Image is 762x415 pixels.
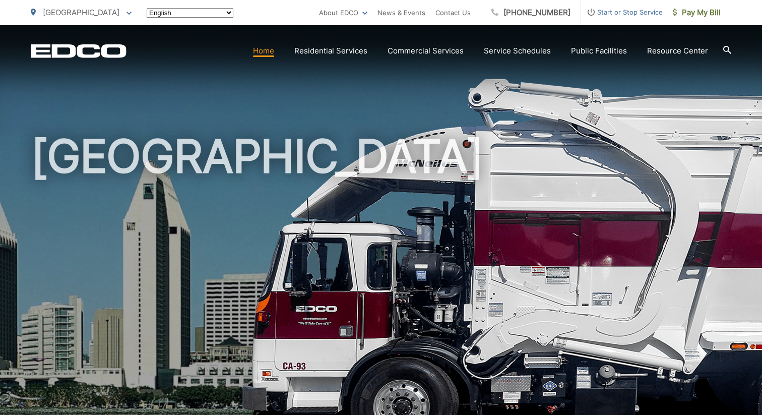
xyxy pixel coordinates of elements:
[484,45,551,57] a: Service Schedules
[31,40,731,360] h1: [GEOGRAPHIC_DATA]
[658,379,704,400] span: I agree
[147,4,198,22] span: English
[490,383,544,395] a: privacy policy
[43,8,119,17] span: [GEOGRAPHIC_DATA]
[673,7,721,19] span: Pay My Bill
[377,7,425,19] a: News & Events
[319,7,367,19] a: About EDCO
[435,7,471,19] a: Contact Us
[388,45,464,57] a: Commercial Services
[31,383,565,395] p: We use cookies to understand how you use our site and to improve your experience. To view our pol...
[576,379,648,400] a: Tell me more
[647,45,708,57] a: Resource Center
[294,45,367,57] a: Residential Services
[253,45,274,57] a: Home
[31,44,126,58] a: EDCD logo. Return to the homepage.
[571,45,627,57] a: Public Facilities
